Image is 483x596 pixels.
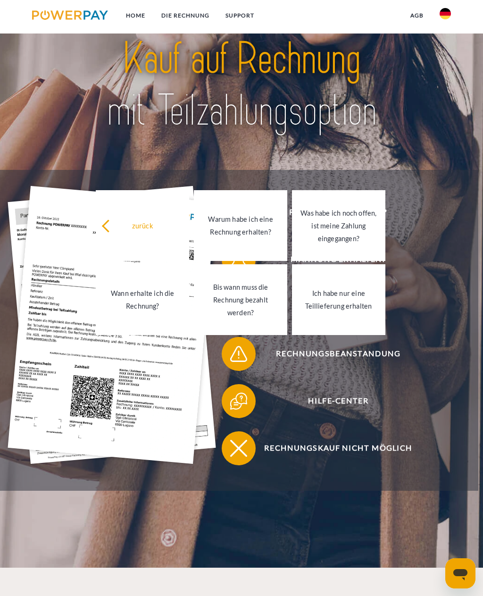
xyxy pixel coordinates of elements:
span: Hilfe-Center [234,384,442,418]
a: SUPPORT [217,7,262,24]
a: agb [402,7,432,24]
a: Was habe ich noch offen, ist meine Zahlung eingegangen? [292,190,385,261]
img: qb_close.svg [228,438,250,459]
a: DIE RECHNUNG [153,7,217,24]
div: Bis wann muss die Rechnung bezahlt werden? [200,280,282,319]
iframe: Schaltfläche zum Öffnen des Messaging-Fensters [445,558,475,588]
button: Rechnungskauf nicht möglich [222,431,442,465]
a: Hilfe-Center [209,382,455,420]
span: Rechnungskauf nicht möglich [234,431,442,465]
img: title-powerpay_de.svg [75,30,408,139]
div: zurück [101,219,183,232]
img: de [440,8,451,19]
button: Hilfe-Center [222,384,442,418]
a: Home [118,7,153,24]
img: logo-powerpay.svg [32,10,108,20]
a: Rechnungskauf nicht möglich [209,429,455,467]
button: Rechnungsbeanstandung [222,337,442,371]
img: qb_warning.svg [228,344,250,365]
span: Rechnungsbeanstandung [234,337,442,371]
div: Was habe ich noch offen, ist meine Zahlung eingegangen? [298,207,380,245]
div: Warum habe ich eine Rechnung erhalten? [200,213,282,238]
div: Wann erhalte ich die Rechnung? [101,287,183,312]
a: Rechnungsbeanstandung [209,335,455,373]
div: Ich habe nur eine Teillieferung erhalten [298,287,380,312]
img: qb_help.svg [228,391,250,412]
